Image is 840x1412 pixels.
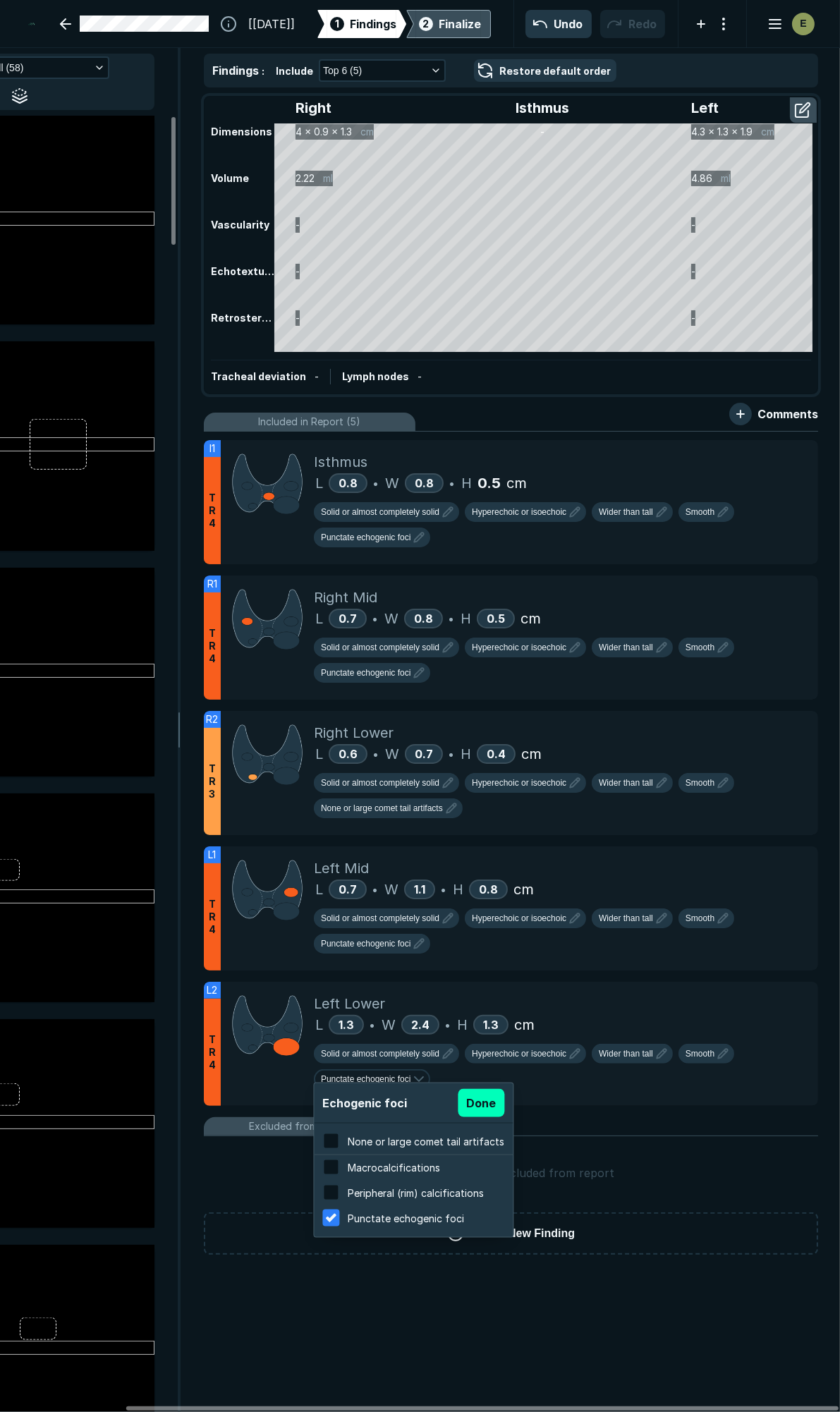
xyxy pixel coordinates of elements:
button: Undo [525,10,592,38]
span: Excluded from Report (0) [250,1119,370,1134]
span: 0.8 [479,882,498,896]
span: : [262,65,264,77]
span: W [382,1014,396,1035]
span: Wider than tall [599,777,653,789]
span: Wider than tall [599,1047,653,1060]
button: Done [458,1089,504,1117]
span: Solid or almost completely solid [321,506,439,518]
span: Wider than tall [599,912,653,925]
li: I1TR4IsthmusL0.8•W0.8•H0.5cm [204,440,818,564]
span: Wider than tall [599,506,653,518]
span: Smooth [686,1047,714,1060]
span: H [453,879,463,900]
span: 0.8 [414,611,433,626]
span: T R 4 [209,898,216,936]
span: - [315,370,319,382]
span: W [385,473,399,494]
span: L [315,608,323,629]
div: 1Findings [317,10,406,38]
span: H [461,473,472,494]
span: Punctate echogenic foci [321,937,410,950]
span: cm [514,1014,535,1035]
span: W [385,743,399,765]
span: E [800,16,806,31]
span: I1 [209,441,215,456]
span: 2.4 [411,1018,430,1032]
span: T R 3 [209,762,216,801]
span: L [315,743,323,765]
span: Include [276,63,313,78]
span: Solid or almost completely solid [321,1047,439,1060]
span: 1.1 [414,882,425,896]
span: H [457,1014,468,1035]
span: [[DATE]] [248,16,295,32]
span: Hyperechoic or isoechoic [472,641,566,654]
span: W [384,879,398,900]
span: • [449,610,454,627]
span: None or large comet tail artifacts [321,802,443,815]
span: Left Lower [314,993,385,1014]
span: Solid or almost completely solid [321,777,439,789]
span: • [445,1016,450,1033]
span: Smooth [686,506,714,518]
span: No findings excluded from report [433,1164,615,1181]
span: 0.8 [415,476,434,490]
span: Isthmus [314,451,367,473]
span: Hyperechoic or isoechoic [472,777,566,789]
span: L [315,1014,323,1035]
span: Punctate echogenic foci [321,667,410,679]
div: L2TR4Left LowerL1.3•W2.4•H1.3cm [204,982,818,1106]
span: 2 [423,16,430,31]
span: Left Mid [314,858,369,879]
span: Punctate echogenic foci [348,1212,464,1224]
span: • [372,881,377,898]
span: - [418,370,422,382]
li: L1TR4Left MidL0.7•W1.1•H0.8cm [204,846,818,970]
span: T R 4 [209,627,216,665]
span: Smooth [686,912,714,925]
button: Create New Finding [204,1212,818,1255]
span: Lymph nodes [342,370,409,382]
span: None or large comet tail artifacts [348,1136,504,1148]
span: Create New Finding [470,1225,575,1242]
span: H [461,743,471,765]
span: L [315,879,323,900]
span: 0.7 [339,882,357,896]
span: Wider than tall [599,641,653,654]
img: 9zuft4AAAABklEQVQDAGBfsHa3B49RAAAAAElFTkSuQmCC [232,858,303,920]
button: Redo [600,10,665,38]
span: 0.5 [487,611,505,626]
span: H [461,608,471,629]
span: Comments [757,406,818,422]
span: Hyperechoic or isoechoic [472,1047,566,1060]
span: Solid or almost completely solid [321,641,439,654]
span: Included in Report (5) [259,414,361,430]
img: MxRBgAAAAGSURBVAMAvEq8dm3dp+cAAAAASUVORK5CYII= [232,587,303,650]
span: Smooth [686,777,714,789]
span: 1.3 [339,1018,354,1032]
img: See-Mode Logo [28,14,35,34]
div: avatar-name [792,13,815,35]
span: 0.6 [339,747,358,761]
span: 1.3 [483,1018,499,1032]
img: 8dQfSzAAAABklEQVQDAFeGvnbGIGx4AAAAAElFTkSuQmCC [232,451,303,514]
span: Peripheral (rim) calcifications [348,1187,484,1199]
span: • [449,475,454,492]
span: W [384,608,398,629]
span: • [449,745,454,762]
div: R1TR4Right MidL0.7•W0.8•H0.5cm [204,576,818,700]
img: yPtibwAAAAZJREFUAwC9Kb52rcbXeQAAAABJRU5ErkJggg== [232,722,303,785]
span: Macrocalcifications [348,1162,440,1174]
span: Right Mid [314,587,377,608]
span: Findings [212,63,259,78]
span: 0.4 [487,747,506,761]
li: Excluded from Report (0)No findings excluded from report [204,1117,818,1204]
span: 0.7 [339,611,357,626]
a: See-Mode Logo [23,8,40,39]
button: avatar-name [758,10,817,38]
span: • [372,610,377,627]
span: 1 [335,16,339,31]
span: Punctate echogenic foci [321,1073,410,1085]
